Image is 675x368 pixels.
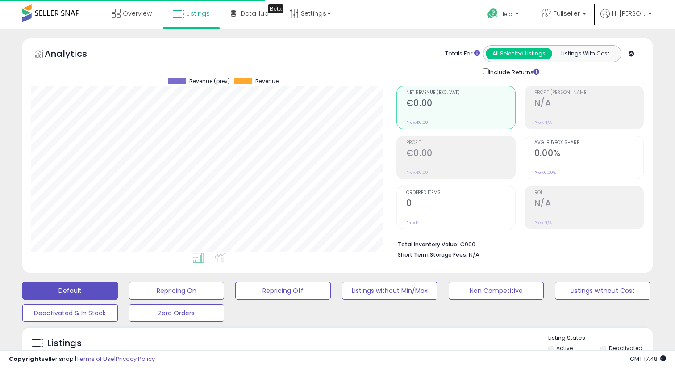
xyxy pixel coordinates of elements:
span: Hi [PERSON_NAME] [612,9,646,18]
button: Repricing Off [235,282,331,300]
i: Get Help [487,8,498,19]
button: Listings With Cost [552,48,618,59]
span: N/A [469,250,479,259]
button: Default [22,282,118,300]
h2: N/A [534,198,643,210]
a: Hi [PERSON_NAME] [600,9,652,29]
small: Prev: €0.00 [406,120,428,125]
button: Repricing On [129,282,225,300]
span: Avg. Buybox Share [534,140,643,145]
button: Zero Orders [129,304,225,322]
span: Overview [123,9,152,18]
button: Non Competitive [449,282,544,300]
div: Include Returns [476,67,550,77]
div: Tooltip anchor [268,4,283,13]
span: Net Revenue (Exc. VAT) [406,90,515,95]
button: Listings without Cost [555,282,650,300]
span: Fullseller [554,9,580,18]
h5: Listings [47,337,82,350]
button: Deactivated & In Stock [22,304,118,322]
span: Help [500,10,512,18]
li: €900 [398,238,637,249]
span: DataHub [241,9,269,18]
button: Listings without Min/Max [342,282,437,300]
p: Listing States: [548,334,653,343]
small: Prev: N/A [534,120,552,125]
span: Profit [406,140,515,145]
div: seller snap | | [9,355,155,364]
b: Total Inventory Value: [398,241,458,248]
span: Revenue (prev) [189,78,230,85]
span: Profit [PERSON_NAME] [534,90,643,95]
b: Short Term Storage Fees: [398,251,467,258]
label: Deactivated [609,344,642,352]
a: Privacy Policy [116,355,155,363]
span: Ordered Items [406,190,515,195]
span: Listings [187,9,210,18]
span: ROI [534,190,643,195]
small: Prev: 0 [406,220,419,225]
small: Prev: 0.00% [534,170,556,175]
label: Active [556,344,573,352]
span: Revenue [255,78,279,85]
h2: 0 [406,198,515,210]
h2: N/A [534,98,643,110]
small: Prev: €0.00 [406,170,428,175]
div: Totals For [445,50,480,58]
a: Help [480,1,528,29]
h2: €0.00 [406,148,515,160]
h2: 0.00% [534,148,643,160]
a: Terms of Use [76,355,114,363]
h2: €0.00 [406,98,515,110]
button: All Selected Listings [486,48,552,59]
strong: Copyright [9,355,42,363]
span: 2025-08-13 17:48 GMT [630,355,666,363]
h5: Analytics [45,47,104,62]
small: Prev: N/A [534,220,552,225]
